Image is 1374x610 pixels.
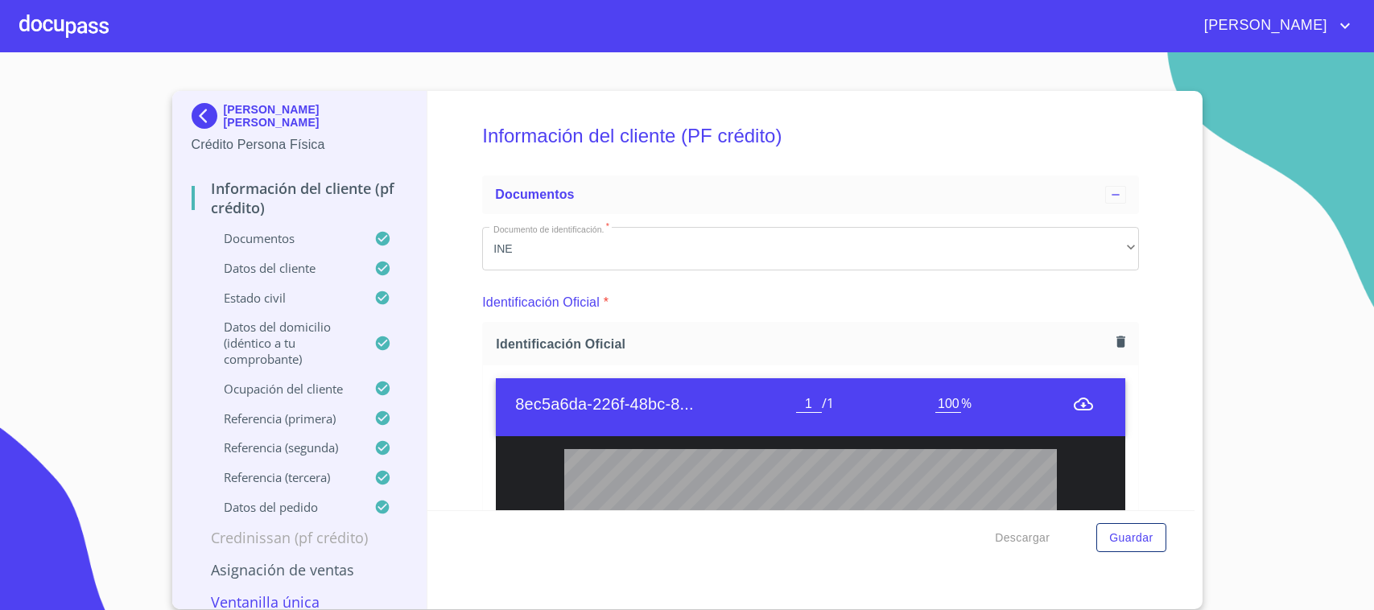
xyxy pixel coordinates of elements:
[192,528,408,547] p: Credinissan (PF crédito)
[192,260,375,276] p: Datos del cliente
[192,469,375,485] p: Referencia (tercera)
[496,336,1110,352] span: Identificación Oficial
[515,391,795,417] h6: 8ec5a6da-226f-48bc-8...
[192,179,408,217] p: Información del cliente (PF crédito)
[192,439,375,455] p: Referencia (segunda)
[1109,528,1153,548] span: Guardar
[482,103,1139,169] h5: Información del cliente (PF crédito)
[192,560,408,579] p: Asignación de Ventas
[192,103,224,129] img: Docupass spot blue
[192,410,375,427] p: Referencia (primera)
[482,227,1139,270] div: INE
[495,188,574,201] span: Documentos
[988,523,1056,553] button: Descargar
[192,230,375,246] p: Documentos
[224,103,408,129] p: [PERSON_NAME] [PERSON_NAME]
[1074,394,1093,414] button: menu
[192,499,375,515] p: Datos del pedido
[1096,523,1166,553] button: Guardar
[961,394,972,412] span: %
[1192,13,1355,39] button: account of current user
[192,290,375,306] p: Estado Civil
[192,103,408,135] div: [PERSON_NAME] [PERSON_NAME]
[822,394,834,412] span: / 1
[192,319,375,367] p: Datos del domicilio (idéntico a tu comprobante)
[482,175,1139,214] div: Documentos
[995,528,1050,548] span: Descargar
[1192,13,1335,39] span: [PERSON_NAME]
[192,381,375,397] p: Ocupación del Cliente
[192,135,408,155] p: Crédito Persona Física
[482,293,600,312] p: Identificación Oficial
